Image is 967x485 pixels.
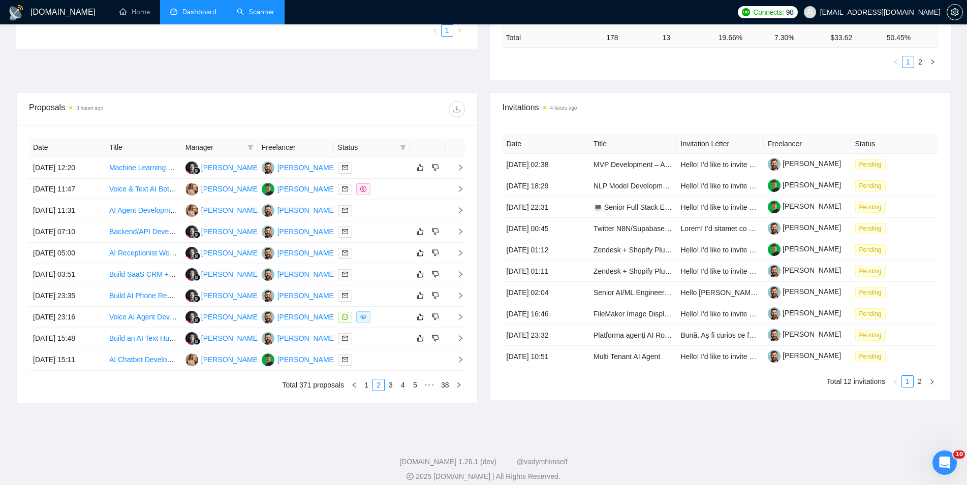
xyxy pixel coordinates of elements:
[742,8,750,16] img: upwork-logo.png
[594,246,822,254] a: Zendesk + Shopify Plus + Google Drive AI Integration (Flat-Rate Project)
[926,56,939,68] button: right
[768,265,781,277] img: c1-JWQDXWEy3CnA6sRtFzzU22paoDq5cZnWyBNc3HWqwvuW0qNnjm1CMP-YmbEEtPC
[429,161,442,174] button: dislike
[201,311,260,322] div: [PERSON_NAME]
[262,248,336,256] a: VK[PERSON_NAME]
[277,333,336,344] div: [PERSON_NAME]
[201,226,260,237] div: [PERSON_NAME]
[277,205,336,216] div: [PERSON_NAME]
[589,303,677,325] td: FileMaker Image Display Specialist Needed
[855,224,890,232] a: Pending
[855,244,886,255] span: Pending
[441,24,453,37] li: 1
[185,291,260,299] a: SS[PERSON_NAME]
[890,56,902,68] li: Previous Page
[201,333,260,344] div: [PERSON_NAME]
[892,379,898,385] span: left
[453,24,465,37] li: Next Page
[262,227,336,235] a: VK[PERSON_NAME]
[262,332,274,345] img: VK
[414,225,426,238] button: like
[185,312,260,320] a: SS[PERSON_NAME]
[902,56,914,68] a: 1
[185,334,260,342] a: SS[PERSON_NAME]
[429,24,441,37] button: left
[594,182,758,190] a: NLP Model Development for HS Code Classification
[262,312,336,320] a: VK[PERSON_NAME]
[768,350,781,363] img: c1-JWQDXWEy3CnA6sRtFzzU22paoDq5cZnWyBNc3HWqwvuW0qNnjm1CMP-YmbEEtPC
[182,8,216,16] span: Dashboard
[432,164,439,172] span: dislike
[342,186,348,192] span: mail
[201,205,260,216] div: [PERSON_NAME]
[456,382,462,388] span: right
[768,330,841,338] a: [PERSON_NAME]
[105,264,181,285] td: Build SaaS CRM + AI Client Portal (Full Platform Development)
[438,379,452,391] a: 38
[193,252,200,260] img: gigradar-bm.png
[768,222,781,235] img: c1-JWQDXWEy3CnA6sRtFzzU22paoDq5cZnWyBNc3HWqwvuW0qNnjm1CMP-YmbEEtPC
[768,158,781,171] img: c1-JWQDXWEy3CnA6sRtFzzU22paoDq5cZnWyBNc3HWqwvuW0qNnjm1CMP-YmbEEtPC
[768,181,841,189] a: [PERSON_NAME]
[764,134,851,154] th: Freelancer
[768,351,841,360] a: [PERSON_NAME]
[342,314,348,320] span: message
[594,331,684,339] a: Platforma agenți AI România
[29,307,105,328] td: [DATE] 23:16
[277,162,336,173] div: [PERSON_NAME]
[770,27,826,47] td: 7.30 %
[201,247,260,258] div: [PERSON_NAME]
[932,450,957,475] iframe: Intercom live chat
[432,334,439,342] span: dislike
[258,138,334,157] th: Freelancer
[262,247,274,260] img: VK
[262,206,336,214] a: VK[PERSON_NAME]
[385,379,396,391] a: 3
[193,274,200,281] img: gigradar-bm.png
[262,355,336,363] a: MB[PERSON_NAME]
[768,201,781,213] img: c1CkLHUIwD5Ucvm7oiXNAph9-NOmZLZpbVsUrINqn_V_EzHsJW7P7QxldjUFcJOdWX
[421,379,438,391] span: •••
[442,25,453,36] a: 1
[926,375,938,387] button: right
[589,175,677,197] td: NLP Model Development for HS Code Classification
[855,202,886,213] span: Pending
[438,379,453,391] li: 38
[29,179,105,200] td: [DATE] 11:47
[786,7,794,18] span: 98
[185,311,198,324] img: SS
[503,154,590,175] td: [DATE] 02:38
[768,179,781,192] img: c1CkLHUIwD5Ucvm7oiXNAph9-NOmZLZpbVsUrINqn_V_EzHsJW7P7QxldjUFcJOdWX
[29,200,105,221] td: [DATE] 11:31
[29,221,105,243] td: [DATE] 07:10
[914,376,925,387] a: 2
[594,267,822,275] a: Zendesk + Shopify Plus + Google Drive AI Integration (Flat-Rate Project)
[929,379,935,385] span: right
[351,382,357,388] span: left
[262,225,274,238] img: VK
[589,197,677,218] td: 💻 Senior Full Stack Engineer (Next.js + FastAPI + AI Integrations)
[29,285,105,307] td: [DATE] 23:35
[361,379,372,391] a: 1
[594,352,660,361] a: Multi Tenant AI Agent
[185,227,260,235] a: SS[PERSON_NAME]
[453,379,465,391] li: Next Page
[109,313,199,321] a: Voice AI Agent Development
[29,243,105,264] td: [DATE] 05:00
[193,167,200,174] img: gigradar-bm.png
[105,285,181,307] td: Build AI Phone Receptionist with RetellAI, Twilio, ElevenLabs, and CallRail Integration
[342,250,348,256] span: mail
[855,159,886,170] span: Pending
[348,379,360,391] li: Previous Page
[109,355,242,364] a: AI Chatbot Development for AI Mobile App
[170,8,177,15] span: dashboard
[262,270,336,278] a: VK[PERSON_NAME]
[262,311,274,324] img: VK
[277,354,336,365] div: [PERSON_NAME]
[902,376,913,387] a: 1
[432,270,439,278] span: dislike
[185,247,198,260] img: SS
[594,288,844,297] a: Senior AI/ML Engineer for Workflow Product (Retrieval + Deterministic Engines)
[262,161,274,174] img: VK
[947,8,963,16] a: setting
